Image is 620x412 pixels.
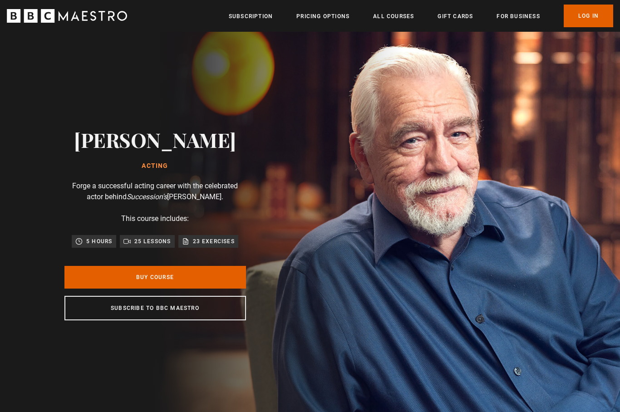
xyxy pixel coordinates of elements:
[121,213,189,224] p: This course includes:
[438,12,473,21] a: Gift Cards
[373,12,414,21] a: All Courses
[134,237,171,246] p: 25 lessons
[564,5,613,27] a: Log In
[296,12,349,21] a: Pricing Options
[193,237,235,246] p: 23 exercises
[64,181,246,202] p: Forge a successful acting career with the celebrated actor behind [PERSON_NAME].
[74,162,236,170] h1: Acting
[497,12,540,21] a: For business
[229,5,613,27] nav: Primary
[229,12,273,21] a: Subscription
[86,237,112,246] p: 5 hours
[74,128,236,151] h2: [PERSON_NAME]
[7,9,127,23] svg: BBC Maestro
[127,192,167,201] i: Succession's
[64,296,246,320] a: Subscribe to BBC Maestro
[64,266,246,289] a: Buy Course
